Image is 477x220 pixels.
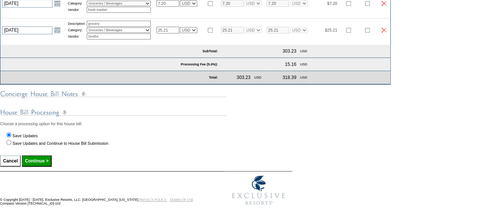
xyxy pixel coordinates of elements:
span: $7.20 [327,1,337,6]
img: Exclusive Resorts [225,171,292,209]
img: icon_delete2.gif [381,1,386,6]
td: Category: [68,27,86,33]
td: 303.23 [235,73,252,82]
td: Processing Fee (5.0%): [0,58,219,71]
a: PRIVACY POLICY [139,198,167,202]
td: 15.16 [284,60,298,68]
span: $25.21 [325,28,337,32]
label: Save Updates and Continue to House Bill Submission [12,141,108,146]
input: Continue > [22,155,51,167]
td: USD [299,60,309,68]
td: Category: [68,1,86,6]
td: 318.39 [281,73,298,82]
td: SubTotal: [0,45,219,58]
a: TERMS OF USE [170,198,193,202]
img: icon_delete2.gif [381,27,386,33]
td: Description: [68,21,86,27]
label: Save Updates [12,134,38,138]
td: Total: [66,71,219,84]
a: Open the calendar popup. [53,26,61,34]
td: USD [299,73,309,82]
td: USD [299,47,309,55]
td: Vendor: [68,33,86,39]
td: Vendor: [68,7,86,13]
td: 303.23 [281,47,298,55]
td: USD [253,73,263,82]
